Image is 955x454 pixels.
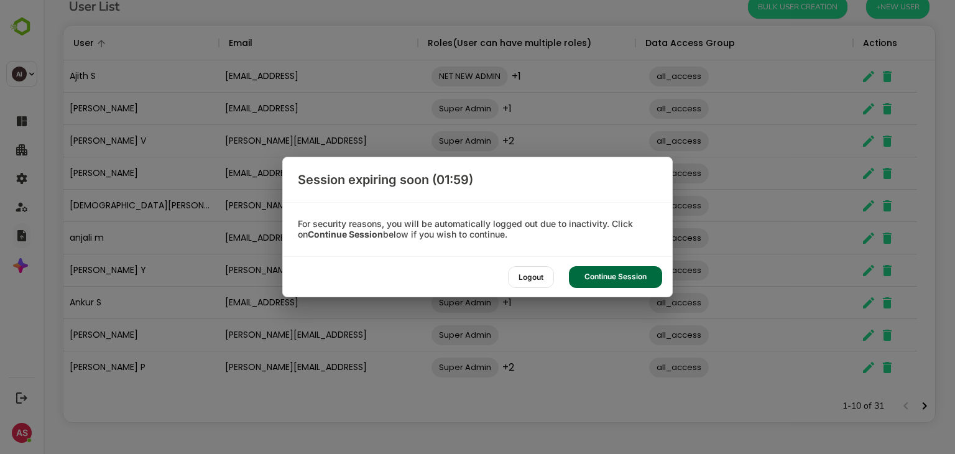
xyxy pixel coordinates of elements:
span: all_access [606,360,665,374]
div: [EMAIL_ADDRESS] [175,60,374,93]
div: User [30,25,50,60]
span: all_access [606,134,665,148]
span: all_access [606,328,665,342]
div: [EMAIL_ADDRESS] [175,287,374,319]
div: [PERSON_NAME] [20,157,175,190]
span: all_access [606,198,665,213]
span: Super Admin [388,263,455,277]
div: [PERSON_NAME][EMAIL_ADDRESS] [175,190,374,222]
span: Super Admin [388,328,455,342]
div: Continue Session [569,266,662,288]
div: anjali m [20,222,175,254]
div: Session expiring soon (01:59) [283,157,672,202]
div: [PERSON_NAME] P [20,351,175,384]
span: NET NEW ADMIN [388,69,464,83]
div: For security reasons, you will be automatically logged out due to inactivity. Click on below if y... [283,219,672,240]
span: +1 [459,101,468,116]
span: all_access [606,231,665,245]
div: Ankur S [20,287,175,319]
div: [PERSON_NAME][EMAIL_ADDRESS] [175,319,374,351]
span: +2 [459,360,471,374]
div: [EMAIL_ADDRESS] [175,222,374,254]
div: [EMAIL_ADDRESS] [175,157,374,190]
span: all_access [606,295,665,310]
span: Super Admin [388,134,455,148]
div: [PERSON_NAME] [20,319,175,351]
div: [PERSON_NAME] V [20,125,175,157]
button: Sort [50,36,65,51]
span: Super Admin [388,101,455,116]
span: +1 [468,69,477,83]
span: +3 [433,166,445,180]
div: [PERSON_NAME][EMAIL_ADDRESS] [175,254,374,287]
span: +1 [459,295,468,310]
div: [PERSON_NAME][EMAIL_ADDRESS] [175,125,374,157]
span: all_access [606,263,665,277]
div: Actions [819,25,854,60]
div: Logout [508,266,554,288]
div: The User Data [19,25,892,423]
span: Admin [388,166,429,180]
span: +2 [459,263,471,277]
span: Super Admin [388,360,455,374]
div: Email [185,25,209,60]
div: Roles(User can have multiple roles) [384,25,548,60]
p: 1-10 of 31 [799,400,841,412]
span: all_access [606,166,665,180]
span: +2 [459,134,471,148]
button: Next page [872,397,890,415]
div: Data Access Group [602,25,691,60]
div: [EMAIL_ADDRESS] [175,93,374,125]
div: [PERSON_NAME] [20,93,175,125]
b: Continue Session [308,229,383,239]
div: [DEMOGRAPHIC_DATA][PERSON_NAME][DEMOGRAPHIC_DATA] [20,190,175,222]
span: Super Admin [388,231,455,245]
span: all_access [606,69,665,83]
span: Super Admin [388,198,455,213]
div: Ajith S [20,60,175,93]
div: [PERSON_NAME] Y [20,254,175,287]
span: all_access [606,101,665,116]
span: Super Admin [388,295,455,310]
div: [PERSON_NAME][EMAIL_ADDRESS] [175,351,374,384]
button: Sort [209,36,224,51]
